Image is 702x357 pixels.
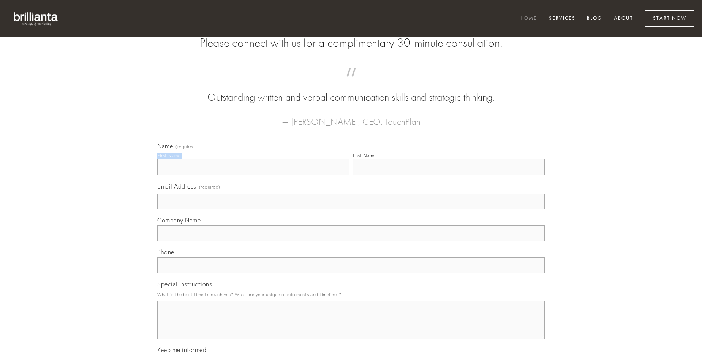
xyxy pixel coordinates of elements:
[515,13,542,25] a: Home
[157,289,545,300] p: What is the best time to reach you? What are your unique requirements and timelines?
[157,182,196,190] span: Email Address
[157,280,212,288] span: Special Instructions
[157,346,206,354] span: Keep me informed
[157,216,201,224] span: Company Name
[157,248,174,256] span: Phone
[609,13,638,25] a: About
[157,153,180,159] div: First Name
[157,36,545,50] h2: Please connect with us for a complimentary 30-minute consultation.
[169,75,533,105] blockquote: Outstanding written and verbal communication skills and strategic thinking.
[544,13,580,25] a: Services
[199,182,220,192] span: (required)
[169,75,533,90] span: “
[175,144,197,149] span: (required)
[582,13,607,25] a: Blog
[353,153,376,159] div: Last Name
[645,10,694,27] a: Start Now
[169,105,533,129] figcaption: — [PERSON_NAME], CEO, TouchPlan
[8,8,65,30] img: brillianta - research, strategy, marketing
[157,142,173,150] span: Name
